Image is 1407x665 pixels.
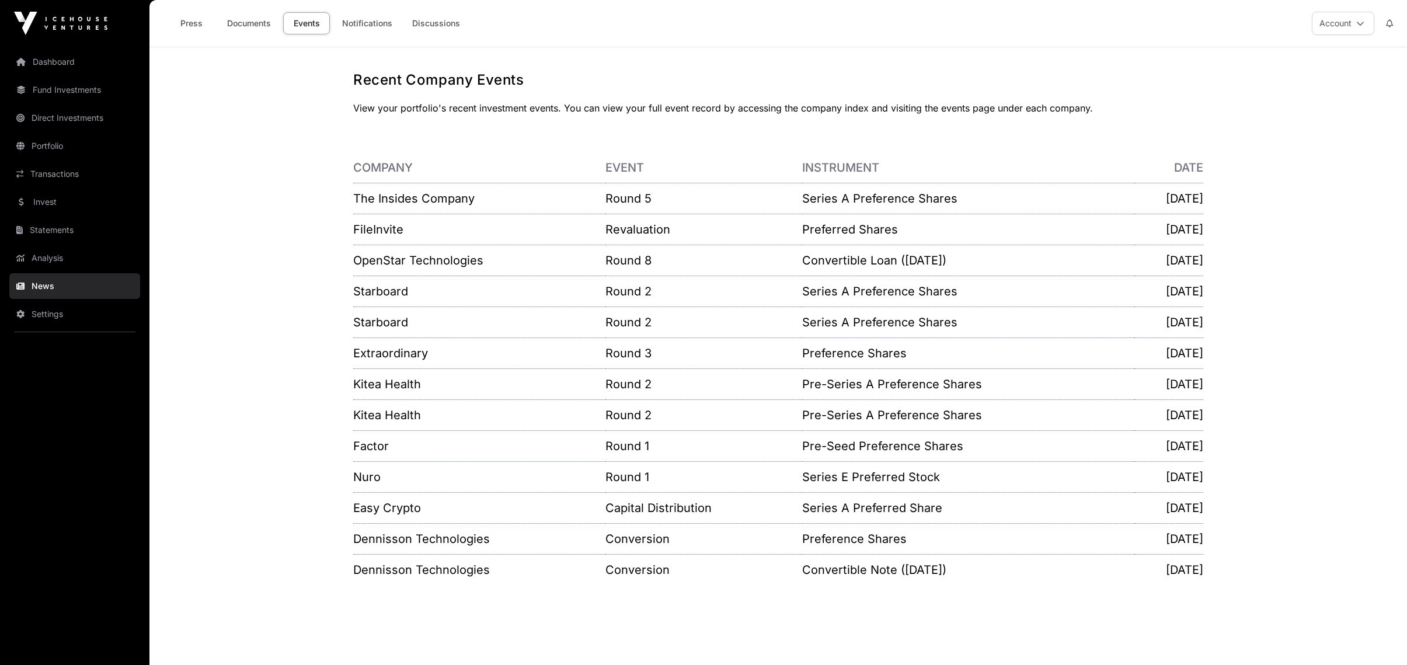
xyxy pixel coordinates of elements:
[353,439,389,453] a: Factor
[353,470,381,484] a: Nuro
[353,346,428,360] a: Extraordinary
[802,152,1134,183] th: Instrument
[802,469,1134,485] p: Series E Preferred Stock
[1134,221,1203,238] p: [DATE]
[1134,252,1203,269] p: [DATE]
[353,563,490,577] a: Dennisson Technologies
[220,12,278,34] a: Documents
[9,133,140,159] a: Portfolio
[802,252,1134,269] p: Convertible Loan ([DATE])
[9,245,140,271] a: Analysis
[1134,438,1203,454] p: [DATE]
[1134,562,1203,578] p: [DATE]
[1134,190,1203,207] p: [DATE]
[353,408,421,422] a: Kitea Health
[353,253,483,267] a: OpenStar Technologies
[605,376,802,392] p: Round 2
[353,222,403,236] a: FileInvite
[9,273,140,299] a: News
[605,345,802,361] p: Round 3
[802,345,1134,361] p: Preference Shares
[353,192,475,206] a: The Insides Company
[802,283,1134,300] p: Series A Preference Shares
[9,217,140,243] a: Statements
[605,562,802,578] p: Conversion
[605,407,802,423] p: Round 2
[353,532,490,546] a: Dennisson Technologies
[802,376,1134,392] p: Pre-Series A Preference Shares
[405,12,468,34] a: Discussions
[1134,345,1203,361] p: [DATE]
[605,221,802,238] p: Revaluation
[802,314,1134,330] p: Series A Preference Shares
[353,284,408,298] a: Starboard
[1134,469,1203,485] p: [DATE]
[9,161,140,187] a: Transactions
[1134,407,1203,423] p: [DATE]
[353,71,1203,89] h1: Recent Company Events
[1312,12,1374,35] button: Account
[9,301,140,327] a: Settings
[802,562,1134,578] p: Convertible Note ([DATE])
[605,531,802,547] p: Conversion
[1134,314,1203,330] p: [DATE]
[605,152,802,183] th: Event
[605,500,802,516] p: Capital Distribution
[802,407,1134,423] p: Pre-Series A Preference Shares
[605,438,802,454] p: Round 1
[168,12,215,34] a: Press
[1134,500,1203,516] p: [DATE]
[605,252,802,269] p: Round 8
[1349,609,1407,665] iframe: Chat Widget
[605,283,802,300] p: Round 2
[353,101,1203,115] p: View your portfolio's recent investment events. You can view your full event record by accessing ...
[9,49,140,75] a: Dashboard
[802,500,1134,516] p: Series A Preferred Share
[9,77,140,103] a: Fund Investments
[1134,376,1203,392] p: [DATE]
[353,377,421,391] a: Kitea Health
[802,438,1134,454] p: Pre-Seed Preference Shares
[353,315,408,329] a: Starboard
[802,221,1134,238] p: Preferred Shares
[605,314,802,330] p: Round 2
[283,12,330,34] a: Events
[335,12,400,34] a: Notifications
[9,189,140,215] a: Invest
[1134,152,1203,183] th: Date
[1134,283,1203,300] p: [DATE]
[1134,531,1203,547] p: [DATE]
[605,190,802,207] p: Round 5
[14,12,107,35] img: Icehouse Ventures Logo
[353,501,421,515] a: Easy Crypto
[605,469,802,485] p: Round 1
[9,105,140,131] a: Direct Investments
[353,152,605,183] th: Company
[802,190,1134,207] p: Series A Preference Shares
[802,531,1134,547] p: Preference Shares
